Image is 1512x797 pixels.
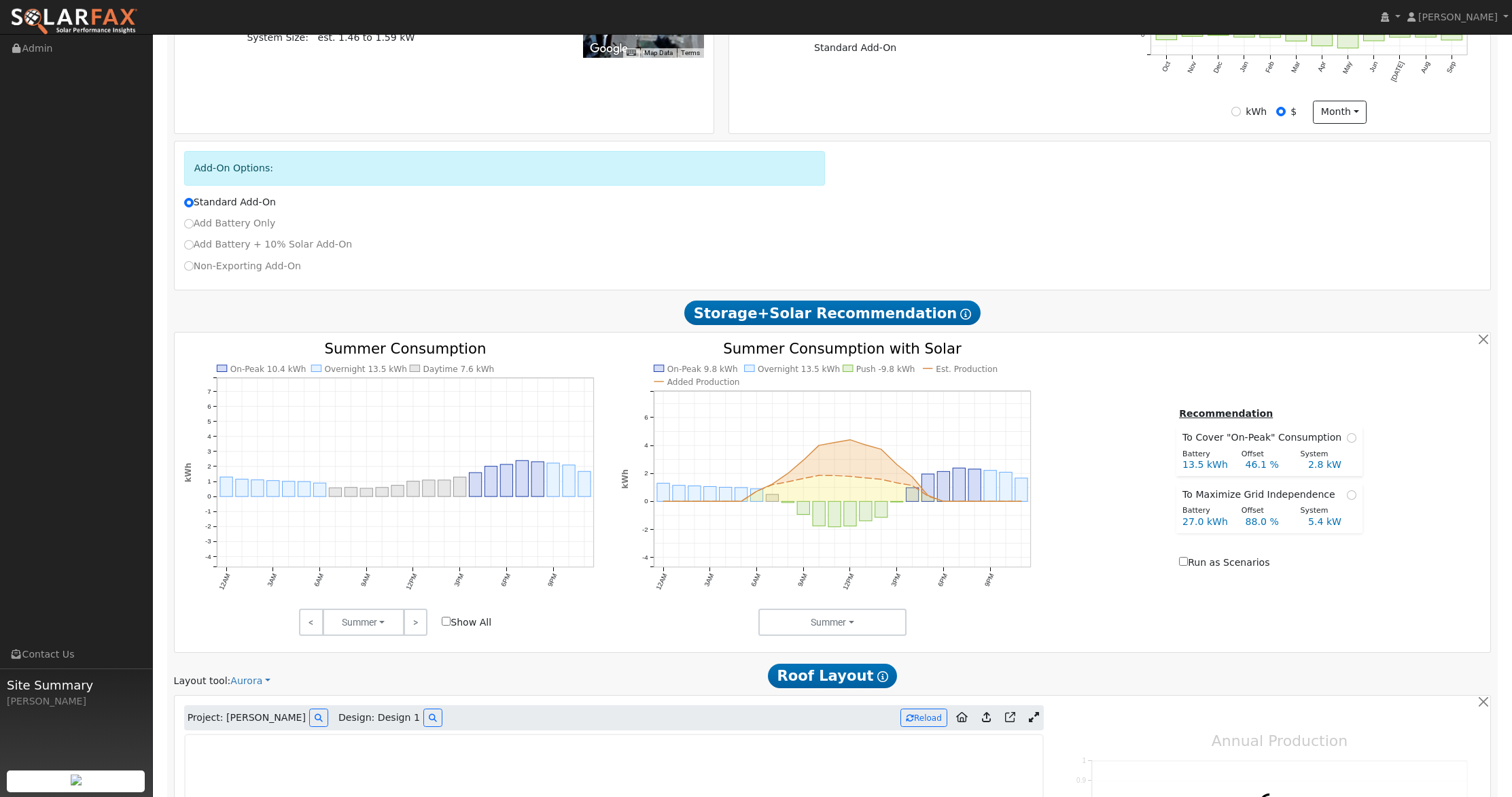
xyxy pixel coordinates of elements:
a: < [299,609,323,636]
text: 4 [644,442,648,450]
rect: onclick="" [1338,35,1359,48]
text: Sep [1445,60,1458,74]
span: Layout tool: [174,675,231,686]
rect: onclick="" [329,488,341,497]
text: kWh [620,469,630,489]
div: [PERSON_NAME] [7,694,145,709]
circle: onclick="" [832,473,837,479]
rect: onclick="" [797,502,809,515]
label: Non-Exporting Add-On [184,259,301,273]
rect: onclick="" [1234,35,1255,37]
rect: onclick="" [1182,35,1203,36]
a: Upload consumption to Aurora project [977,707,996,729]
text: 3 [207,447,211,455]
circle: onclick="" [879,447,884,452]
td: System Size: [245,29,315,48]
input: Run as Scenarios [1179,557,1188,566]
text: Mar [1290,60,1301,74]
rect: onclick="" [391,486,404,496]
rect: onclick="" [844,502,856,526]
rect: onclick="" [704,487,716,502]
rect: onclick="" [251,480,263,496]
circle: onclick="" [692,499,697,505]
text: 3PM [453,573,465,588]
text: 6 [207,403,211,410]
circle: onclick="" [987,499,993,505]
rect: onclick="" [578,472,591,497]
rect: onclick="" [719,488,731,502]
text: 9PM [983,573,996,588]
text: Added Production [667,377,740,387]
rect: onclick="" [828,502,841,527]
label: kWh [1246,105,1267,119]
div: Add-On Options: [184,151,826,186]
div: 46.1 % [1238,458,1301,472]
circle: onclick="" [894,481,900,486]
text: 6AM [313,573,325,588]
circle: onclick="" [847,437,853,443]
img: Google [586,40,631,58]
a: Terms (opens in new tab) [681,49,700,56]
span: [PERSON_NAME] [1418,12,1498,22]
circle: onclick="" [926,493,931,498]
circle: onclick="" [972,499,977,505]
rect: onclick="" [345,488,357,496]
rect: onclick="" [781,502,794,503]
rect: onclick="" [547,463,559,496]
circle: onclick="" [785,479,790,485]
rect: onclick="" [376,488,388,496]
button: Summer [323,609,404,636]
circle: onclick="" [801,476,806,481]
text: 9AM [796,573,809,588]
circle: onclick="" [894,462,900,468]
text: Summer Consumption [324,341,486,358]
label: Run as Scenarios [1179,556,1269,570]
text: 1 [207,478,211,486]
text: 6PM [936,573,949,588]
text: 12AM [217,573,232,592]
rect: onclick="" [282,481,294,496]
div: System [1293,505,1352,517]
rect: onclick="" [422,480,434,496]
circle: onclick="" [816,473,822,479]
span: Site Summary [7,676,145,694]
rect: onclick="" [235,479,247,496]
input: Standard Add-On [184,198,194,207]
span: To Cover "On-Peak" Consumption [1182,430,1347,445]
label: Show All [442,615,491,630]
rect: onclick="" [360,488,372,496]
text: 9PM [546,573,558,588]
circle: onclick="" [676,499,682,505]
label: Add Battery + 10% Solar Add-On [184,237,353,252]
rect: onclick="" [921,474,934,501]
circle: onclick="" [863,443,868,448]
button: Reload [900,709,947,727]
circle: onclick="" [832,440,837,445]
text: 4 [207,433,211,440]
text: 6PM [499,573,512,588]
i: Show Help [960,309,971,320]
text: 3PM [890,573,902,588]
rect: onclick="" [1015,478,1027,501]
text: 9AM [359,573,371,588]
a: Open in Aurora [1000,707,1021,729]
circle: onclick="" [723,499,728,505]
circle: onclick="" [801,458,806,463]
rect: onclick="" [469,473,481,496]
text: Summer Consumption with Solar [723,341,962,358]
rect: onclick="" [407,481,419,496]
rect: onclick="" [1000,473,1012,502]
text: 3AM [266,573,278,588]
text: Feb [1264,60,1276,74]
a: Expand Aurora window [1024,708,1044,728]
rect: onclick="" [750,489,762,502]
text: 2 [644,470,648,477]
text: 0 [1141,31,1145,38]
button: Keyboard shortcuts [627,48,636,58]
rect: onclick="" [1441,35,1462,40]
rect: onclick="" [673,486,685,502]
text: 0 [644,498,648,505]
div: System [1293,449,1352,460]
rect: onclick="" [516,461,528,497]
a: Open this area in Google Maps (opens a new window) [586,40,631,58]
